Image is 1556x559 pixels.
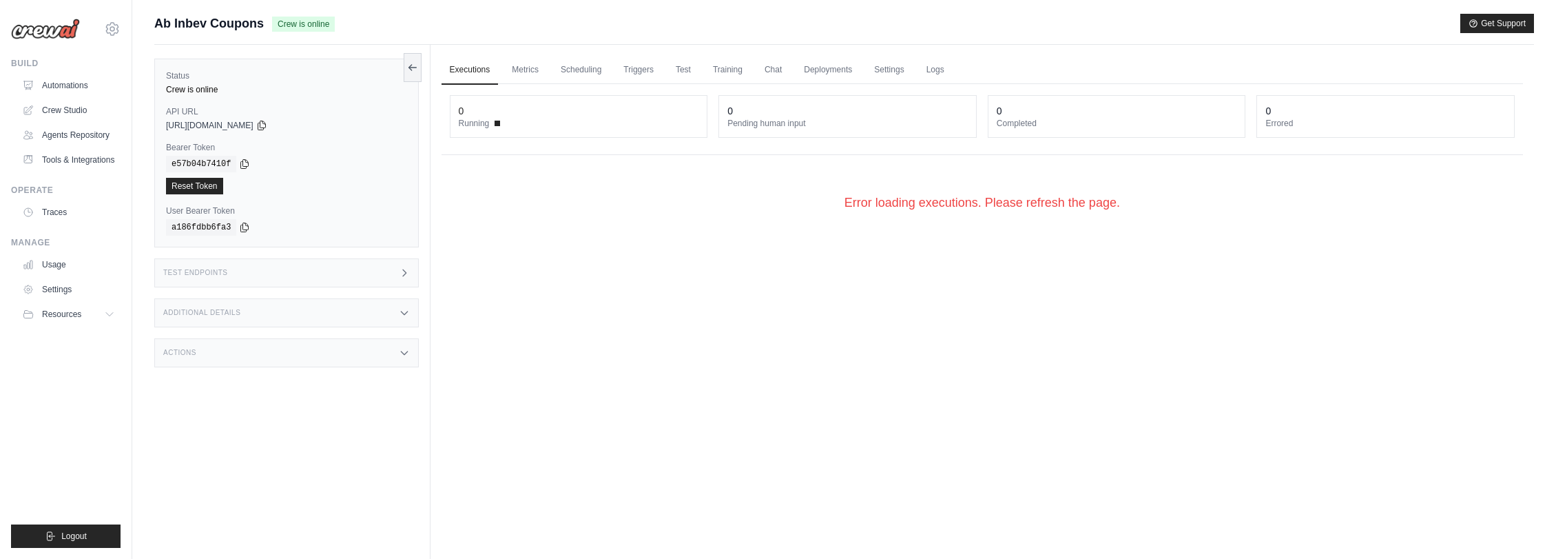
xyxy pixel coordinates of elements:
h3: Additional Details [163,309,240,317]
a: Executions [442,56,499,85]
dt: Completed [997,118,1237,129]
a: Crew Studio [17,99,121,121]
div: Widget de chat [1487,493,1556,559]
a: Usage [17,254,121,276]
a: Tools & Integrations [17,149,121,171]
label: Status [166,70,407,81]
a: Metrics [504,56,547,85]
button: Logout [11,525,121,548]
a: Agents Repository [17,124,121,146]
a: Traces [17,201,121,223]
h3: Actions [163,349,196,357]
a: Automations [17,74,121,96]
div: 0 [1265,104,1271,118]
a: Training [705,56,751,85]
a: Settings [866,56,912,85]
button: Resources [17,303,121,325]
img: Logo [11,19,80,39]
div: 0 [997,104,1002,118]
span: Resources [42,309,81,320]
div: Manage [11,237,121,248]
a: Chat [756,56,790,85]
a: Test [667,56,699,85]
div: Crew is online [166,84,407,95]
a: Logs [918,56,953,85]
span: Crew is online [272,17,335,32]
a: Reset Token [166,178,223,194]
code: e57b04b7410f [166,156,236,172]
a: Triggers [615,56,662,85]
iframe: Chat Widget [1487,493,1556,559]
label: Bearer Token [166,142,407,153]
span: Ab Inbev Coupons [154,14,264,33]
div: Build [11,58,121,69]
label: API URL [166,106,407,117]
div: 0 [459,104,464,118]
span: [URL][DOMAIN_NAME] [166,120,253,131]
dt: Errored [1265,118,1506,129]
dt: Pending human input [727,118,968,129]
div: 0 [727,104,733,118]
button: Get Support [1460,14,1534,33]
label: User Bearer Token [166,205,407,216]
a: Settings [17,278,121,301]
div: Operate [11,185,121,196]
div: Error loading executions. Please refresh the page. [442,172,1523,234]
span: Running [459,118,490,129]
a: Deployments [796,56,860,85]
h3: Test Endpoints [163,269,228,277]
span: Logout [61,531,87,542]
a: Scheduling [552,56,610,85]
code: a186fdbb6fa3 [166,219,236,236]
